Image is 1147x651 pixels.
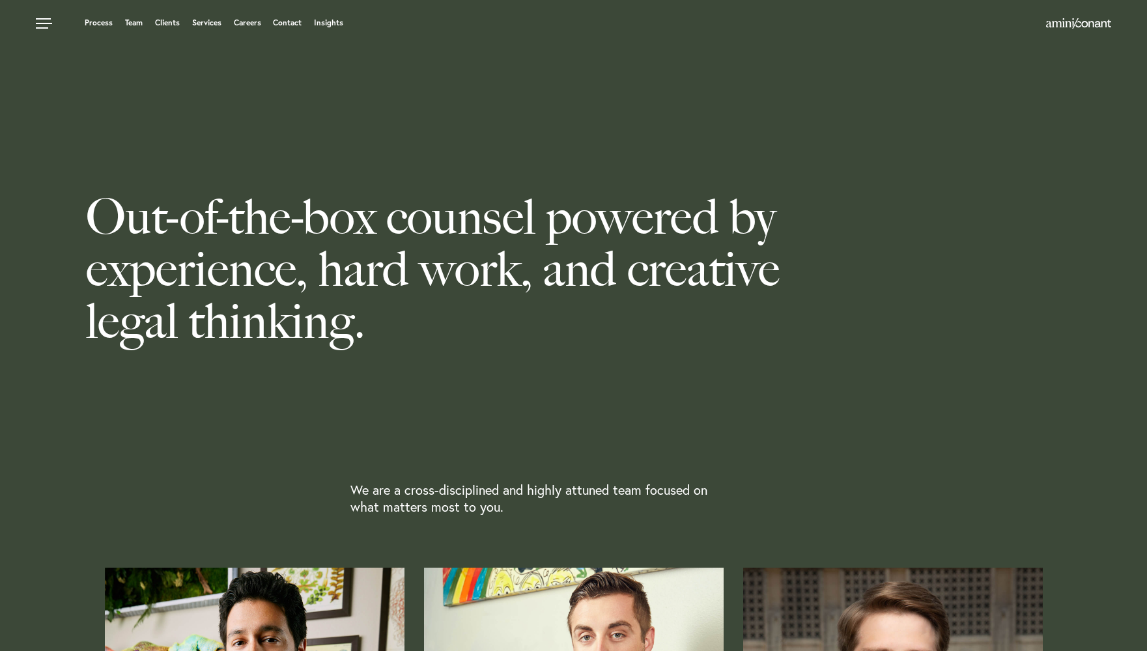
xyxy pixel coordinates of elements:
[234,19,261,27] a: Careers
[350,482,736,516] p: We are a cross-disciplined and highly attuned team focused on what matters most to you.
[85,19,113,27] a: Process
[192,19,221,27] a: Services
[155,19,180,27] a: Clients
[125,19,143,27] a: Team
[1046,19,1111,29] a: Home
[314,19,343,27] a: Insights
[1046,18,1111,29] img: Amini & Conant
[273,19,302,27] a: Contact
